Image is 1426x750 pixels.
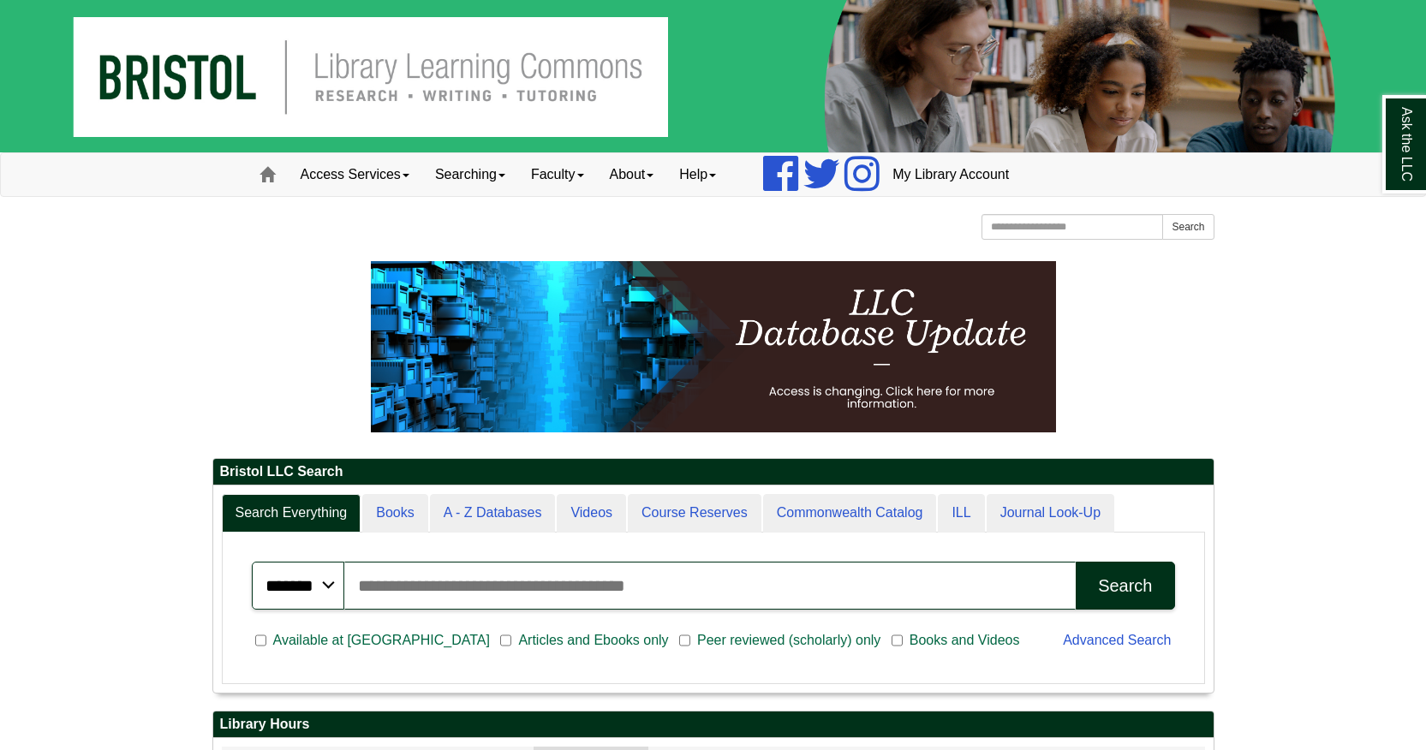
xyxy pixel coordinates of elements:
button: Search [1076,562,1174,610]
input: Peer reviewed (scholarly) only [679,633,690,648]
a: Videos [557,494,626,533]
a: About [597,153,667,196]
div: Search [1098,576,1152,596]
input: Available at [GEOGRAPHIC_DATA] [255,633,266,648]
a: ILL [938,494,984,533]
h2: Library Hours [213,711,1214,738]
span: Articles and Ebooks only [511,630,675,651]
a: Search Everything [222,494,361,533]
a: My Library Account [880,153,1022,196]
a: Commonwealth Catalog [763,494,937,533]
img: HTML tutorial [371,261,1056,432]
a: A - Z Databases [430,494,556,533]
a: Help [666,153,729,196]
a: Journal Look-Up [987,494,1114,533]
input: Books and Videos [892,633,903,648]
a: Advanced Search [1063,633,1171,647]
h2: Bristol LLC Search [213,459,1214,485]
span: Books and Videos [903,630,1027,651]
input: Articles and Ebooks only [500,633,511,648]
button: Search [1162,214,1214,240]
span: Peer reviewed (scholarly) only [690,630,887,651]
a: Faculty [518,153,597,196]
a: Searching [422,153,518,196]
span: Available at [GEOGRAPHIC_DATA] [266,630,497,651]
a: Course Reserves [628,494,761,533]
a: Access Services [288,153,422,196]
a: Books [362,494,427,533]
